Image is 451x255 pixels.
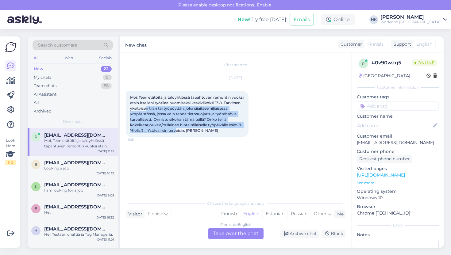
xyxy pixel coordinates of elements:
span: Other [314,211,326,216]
div: Socials [98,54,113,62]
div: Customer information [357,85,439,90]
div: Looking a job [44,166,114,171]
p: Notes [357,232,439,238]
div: 22 [101,66,112,72]
div: New [34,66,43,72]
span: basqueznorbertojr@gmail.com [44,160,108,166]
div: My chats [34,74,51,81]
span: Search customers [38,42,77,48]
div: Online [321,14,355,25]
div: Customer [338,41,362,48]
a: [URL][DOMAIN_NAME] [357,172,405,178]
div: [DATE] 10:12 [96,171,114,176]
div: [DATE] 11:01 [96,237,114,242]
div: Look Here [5,138,16,165]
div: # 0v90wzq5 [372,59,412,67]
div: Try free [DATE]: [237,16,287,23]
span: English [416,41,432,48]
div: Russian [287,209,310,219]
span: h [34,228,37,233]
p: Customer phone [357,148,439,155]
div: Workland [GEOGRAPHIC_DATA] [380,20,441,25]
a: [PERSON_NAME]Workland [GEOGRAPHIC_DATA] [380,15,447,25]
button: Emails [290,14,314,25]
div: Archived [34,108,52,114]
p: Chrome [TECHNICAL_ID] [357,210,439,216]
div: Me [335,211,344,217]
div: [DATE] 16:32 [95,215,114,220]
span: ellen.tahkola@pitala.fi [44,204,108,210]
span: r [35,135,37,139]
div: Hei, [44,210,114,215]
div: I am looking for a job [44,188,114,193]
span: e [35,206,37,211]
span: riina.jarvinen@gmail.com [44,132,108,138]
div: Visitor [126,211,142,217]
div: Web [64,54,74,62]
p: [EMAIL_ADDRESS][DOMAIN_NAME] [357,139,439,146]
img: Askly Logo [5,41,17,53]
span: Finnish [367,41,383,48]
input: Add a tag [357,101,439,111]
div: Extra [357,223,439,228]
div: Block [322,230,345,238]
div: [GEOGRAPHIC_DATA] [359,73,410,79]
span: leyikuneshetu2007@gmail.com [44,182,108,188]
div: Support [391,41,411,48]
div: All [34,100,39,106]
div: Request phone number [357,155,412,163]
p: Visited pages [357,166,439,172]
div: NK [369,15,378,24]
div: Archive chat [280,230,319,238]
div: 1 / 3 [5,160,16,165]
div: All [33,54,40,62]
div: Estonian [262,209,287,219]
div: Take over the chat [208,228,264,239]
span: 11:15 [128,137,151,142]
div: Finnish to English [220,222,251,227]
span: b [35,162,37,167]
p: Operating system [357,188,439,195]
span: 0 [362,61,364,66]
div: English [240,209,262,219]
p: Customer name [357,113,439,120]
div: AI Assistant [34,91,56,97]
input: Add name [357,122,432,129]
span: Enable [255,2,273,8]
p: See more ... [357,180,439,186]
div: Chat started [126,62,345,68]
div: 0 [103,74,112,81]
p: Customer tags [357,94,439,100]
div: [DATE] 9:08 [96,193,114,198]
span: New chats [63,119,83,124]
label: New chat [125,40,147,48]
b: New! [237,17,251,22]
div: [PERSON_NAME] [380,15,441,20]
div: Hei! Testaan chattiä ja Tag Manageria. [44,232,114,237]
div: Moi, Teen etätöitä ja taloyhtiössä tapahtuvan remontin vuoksi etsin itselleni työtilaa huomiseksi... [44,138,114,149]
span: Finnish [148,211,163,217]
span: hanna@kamu.digital [44,226,108,232]
p: Browser [357,204,439,210]
div: 58 [101,83,112,89]
p: Customer email [357,133,439,139]
div: Team chats [34,83,56,89]
p: Windows 10 [357,195,439,201]
span: Online [412,59,437,66]
div: Finnish [218,209,240,219]
div: [DATE] 11:15 [97,149,114,154]
div: Choose the language and reply [126,201,345,206]
span: Moi, Teen etätöitä ja taloyhtiössä tapahtuvan remontin vuoksi etsin itselleni työtilaa huomiseksi... [130,95,245,133]
span: l [35,184,37,189]
div: [DATE] [126,75,345,81]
